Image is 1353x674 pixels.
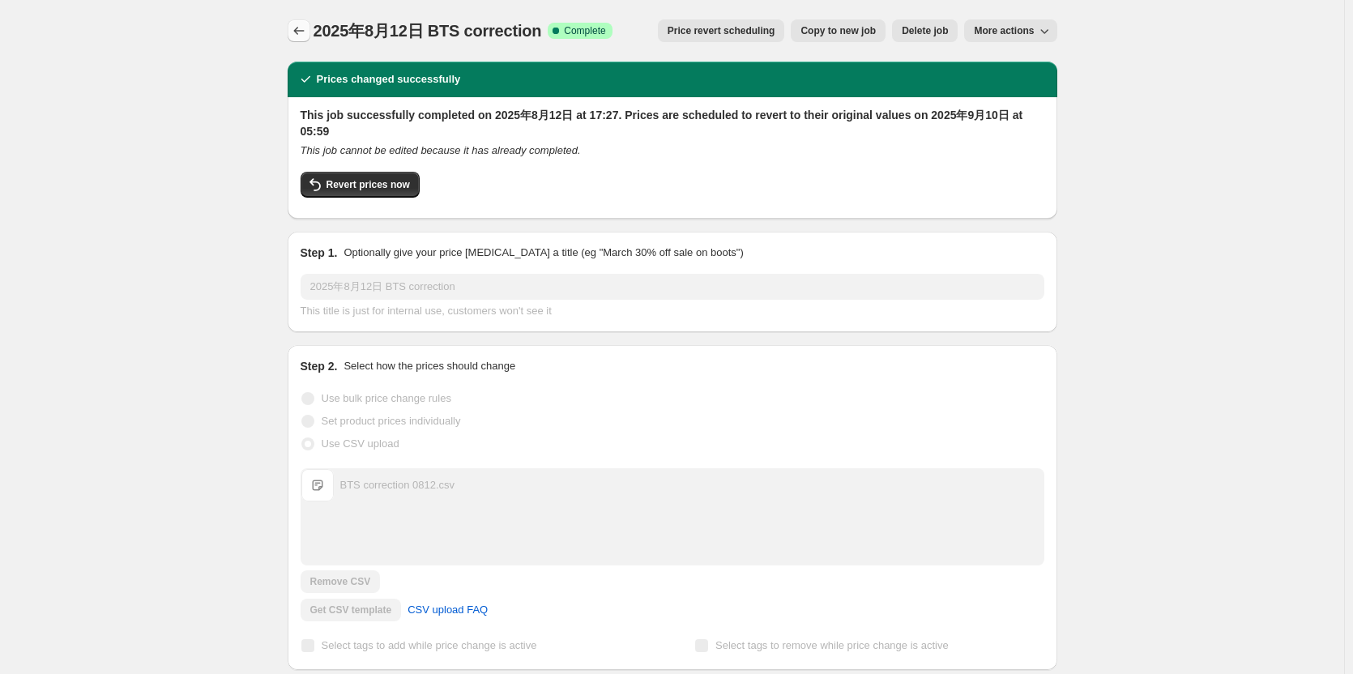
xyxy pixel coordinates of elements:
[327,178,410,191] span: Revert prices now
[301,144,581,156] i: This job cannot be edited because it has already completed.
[800,24,876,37] span: Copy to new job
[322,415,461,427] span: Set product prices individually
[408,602,488,618] span: CSV upload FAQ
[322,639,537,651] span: Select tags to add while price change is active
[974,24,1034,37] span: More actions
[301,358,338,374] h2: Step 2.
[340,477,455,493] div: BTS correction 0812.csv
[344,358,515,374] p: Select how the prices should change
[902,24,948,37] span: Delete job
[301,274,1044,300] input: 30% off holiday sale
[301,245,338,261] h2: Step 1.
[715,639,949,651] span: Select tags to remove while price change is active
[317,71,461,87] h2: Prices changed successfully
[892,19,958,42] button: Delete job
[398,597,497,623] a: CSV upload FAQ
[668,24,775,37] span: Price revert scheduling
[301,172,420,198] button: Revert prices now
[791,19,886,42] button: Copy to new job
[658,19,785,42] button: Price revert scheduling
[322,392,451,404] span: Use bulk price change rules
[301,305,552,317] span: This title is just for internal use, customers won't see it
[314,22,542,40] span: 2025年8月12日 BTS correction
[301,107,1044,139] h2: This job successfully completed on 2025年8月12日 at 17:27. Prices are scheduled to revert to their o...
[288,19,310,42] button: Price change jobs
[564,24,605,37] span: Complete
[322,437,399,450] span: Use CSV upload
[964,19,1056,42] button: More actions
[344,245,743,261] p: Optionally give your price [MEDICAL_DATA] a title (eg "March 30% off sale on boots")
